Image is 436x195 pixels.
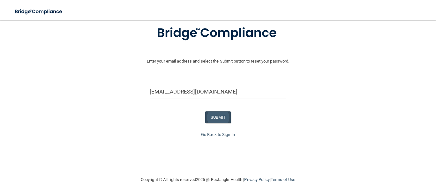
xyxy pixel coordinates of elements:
input: Email [150,85,287,99]
div: Copyright © All rights reserved 2025 @ Rectangle Health | | [101,169,335,190]
a: Privacy Policy [244,177,269,182]
a: Go Back to Sign In [201,132,235,137]
button: SUBMIT [205,111,231,123]
img: bridge_compliance_login_screen.278c3ca4.svg [10,5,68,18]
img: bridge_compliance_login_screen.278c3ca4.svg [144,17,292,50]
a: Terms of Use [271,177,295,182]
